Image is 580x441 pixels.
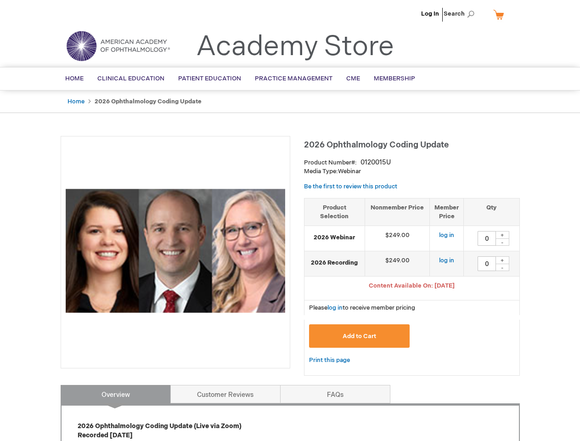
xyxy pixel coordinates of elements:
[421,10,439,17] a: Log In
[61,385,171,403] a: Overview
[496,238,509,246] div: -
[178,75,241,82] span: Patient Education
[309,324,410,348] button: Add to Cart
[304,198,365,226] th: Product Selection
[68,98,84,105] a: Home
[327,304,343,311] a: log in
[97,75,164,82] span: Clinical Education
[304,168,338,175] strong: Media Type:
[309,259,360,267] strong: 2026 Recording
[95,98,202,105] strong: 2026 Ophthalmology Coding Update
[496,264,509,271] div: -
[280,385,390,403] a: FAQs
[444,5,479,23] span: Search
[304,140,449,150] span: 2026 Ophthalmology Coding Update
[309,233,360,242] strong: 2026 Webinar
[439,232,454,239] a: log in
[374,75,415,82] span: Membership
[304,167,520,176] p: Webinar
[369,282,455,289] span: Content Available On: [DATE]
[365,198,430,226] th: Nonmember Price
[309,355,350,366] a: Print this page
[478,231,496,246] input: Qty
[309,304,415,311] span: Please to receive member pricing
[196,30,394,63] a: Academy Store
[346,75,360,82] span: CME
[365,251,430,277] td: $249.00
[360,158,391,167] div: 0120015U
[66,141,285,361] img: 2026 Ophthalmology Coding Update
[365,226,430,251] td: $249.00
[170,385,281,403] a: Customer Reviews
[430,198,464,226] th: Member Price
[255,75,332,82] span: Practice Management
[65,75,84,82] span: Home
[464,198,519,226] th: Qty
[304,159,357,166] strong: Product Number
[439,257,454,264] a: log in
[343,333,376,340] span: Add to Cart
[496,231,509,239] div: +
[304,183,397,190] a: Be the first to review this product
[496,256,509,264] div: +
[478,256,496,271] input: Qty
